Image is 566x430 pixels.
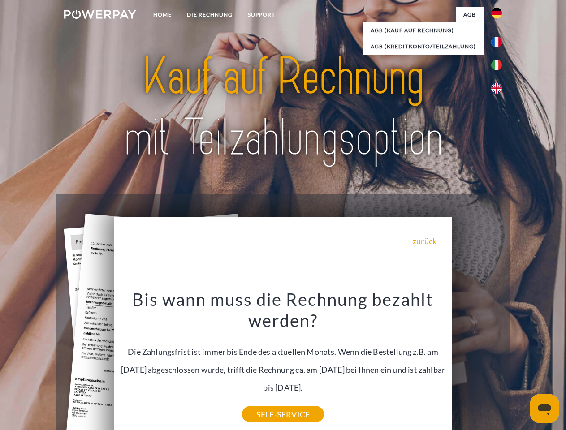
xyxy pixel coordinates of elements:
[530,394,559,423] iframe: Schaltfläche zum Öffnen des Messaging-Fensters
[363,39,484,55] a: AGB (Kreditkonto/Teilzahlung)
[363,22,484,39] a: AGB (Kauf auf Rechnung)
[120,288,447,331] h3: Bis wann muss die Rechnung bezahlt werden?
[491,37,502,47] img: fr
[491,60,502,70] img: it
[64,10,136,19] img: logo-powerpay-white.svg
[491,83,502,94] img: en
[86,43,480,172] img: title-powerpay_de.svg
[146,7,179,23] a: Home
[120,288,447,414] div: Die Zahlungsfrist ist immer bis Ende des aktuellen Monats. Wenn die Bestellung z.B. am [DATE] abg...
[456,7,484,23] a: agb
[242,406,324,422] a: SELF-SERVICE
[240,7,283,23] a: SUPPORT
[179,7,240,23] a: DIE RECHNUNG
[491,8,502,18] img: de
[413,237,436,245] a: zurück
